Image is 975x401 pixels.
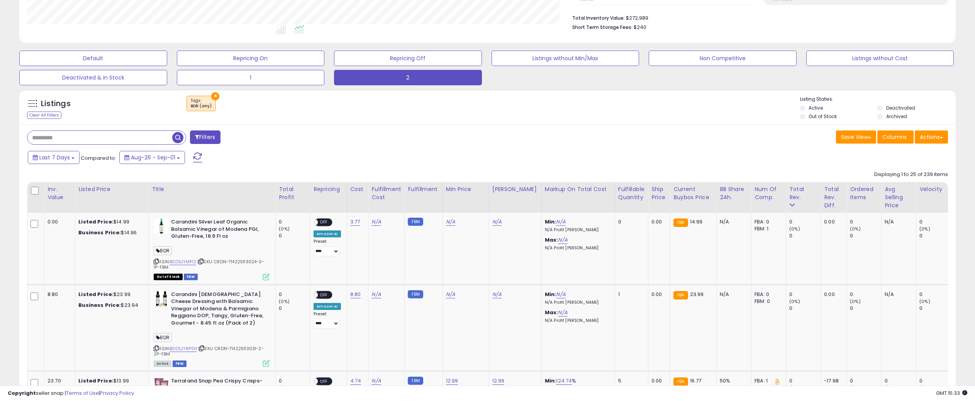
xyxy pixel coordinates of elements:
[318,378,331,385] span: OFF
[154,345,264,357] span: | SKU: CRDN-714225113031-2-2P-FBM
[152,185,272,193] div: Title
[177,70,325,85] button: 1
[154,377,169,393] img: 511jQzUVejL._SL40_.jpg
[131,154,175,161] span: Aug-26 - Sep-01
[755,377,780,384] div: FBA: 1
[408,218,423,226] small: FBM
[279,232,310,239] div: 0
[690,377,702,384] span: 16.77
[334,70,482,85] button: 2
[809,105,823,111] label: Active
[279,218,310,225] div: 0
[850,377,881,384] div: 0
[789,305,821,312] div: 0
[279,377,310,384] div: 0
[19,51,167,66] button: Default
[78,185,145,193] div: Listed Price
[177,51,325,66] button: Repricing On
[279,226,290,232] small: (0%)
[850,305,881,312] div: 0
[154,246,172,255] span: BDR
[919,218,951,225] div: 0
[824,218,841,225] div: 0.00
[154,291,169,306] img: 41DNzdpH-uL._SL40_.jpg
[936,389,967,397] span: 2025-09-9 15:33 GMT
[492,291,502,298] a: N/A
[919,305,951,312] div: 0
[78,229,142,236] div: $14.96
[279,305,310,312] div: 0
[545,245,609,251] p: N/A Profit [PERSON_NAME]
[66,389,99,397] a: Terms of Use
[673,185,713,201] div: Current Buybox Price
[78,302,142,309] div: $23.94
[886,105,915,111] label: Deactivated
[919,185,948,193] div: Velocity
[27,112,61,119] div: Clear All Filters
[877,130,914,144] button: Columns
[170,259,196,265] a: B0DSJYMP12
[850,232,881,239] div: 0
[211,92,219,100] button: ×
[154,259,264,270] span: | SKU: CRDN-714225113024-3-1P-FBM
[41,98,71,109] h5: Listings
[190,130,220,144] button: Filters
[558,309,567,316] a: N/A
[809,113,837,120] label: Out of Stock
[886,113,907,120] label: Archived
[850,298,861,305] small: (0%)
[78,291,142,298] div: $23.99
[673,377,688,386] small: FBA
[154,333,172,342] span: BDR
[191,103,212,109] div: BDR (any)
[28,151,80,164] button: Last 7 Days
[545,218,556,225] b: Min:
[885,185,913,210] div: Avg Selling Price
[673,218,688,227] small: FBA
[755,218,780,225] div: FBA: 0
[78,377,142,384] div: $13.99
[545,236,558,244] b: Max:
[690,291,704,298] span: 23.99
[191,98,212,109] span: Tags :
[545,227,609,233] p: N/A Profit [PERSON_NAME]
[651,218,664,225] div: 0.00
[334,51,482,66] button: Repricing Off
[78,291,114,298] b: Listed Price:
[78,301,121,309] b: Business Price:
[314,311,341,328] div: Preset:
[572,24,632,30] b: Short Term Storage Fees:
[915,130,948,144] button: Actions
[824,291,841,298] div: 0.00
[755,185,783,201] div: Num of Comp.
[885,218,910,225] div: N/A
[446,218,455,226] a: N/A
[850,291,881,298] div: 0
[850,185,878,201] div: Ordered Items
[170,345,197,352] a: B0DSJY8PD4
[100,389,134,397] a: Privacy Policy
[618,218,642,225] div: 0
[755,298,780,305] div: FBM: 0
[318,219,331,226] span: OFF
[720,377,745,384] div: 50%
[279,291,310,298] div: 0
[755,225,780,232] div: FBM: 1
[545,300,609,305] p: N/A Profit [PERSON_NAME]
[651,185,667,201] div: Ship Price
[81,154,116,162] span: Compared to:
[919,377,951,384] div: 0
[618,377,642,384] div: 5
[492,185,538,193] div: [PERSON_NAME]
[541,182,615,213] th: The percentage added to the cost of goods (COGS) that forms the calculator for Min & Max prices.
[806,51,954,66] button: Listings without Cost
[78,218,114,225] b: Listed Price:
[350,218,360,226] a: 3.77
[556,291,565,298] a: N/A
[371,218,381,226] a: N/A
[556,377,572,385] a: 124.74
[545,309,558,316] b: Max:
[318,291,331,298] span: OFF
[492,51,639,66] button: Listings without Min/Max
[545,377,609,392] div: %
